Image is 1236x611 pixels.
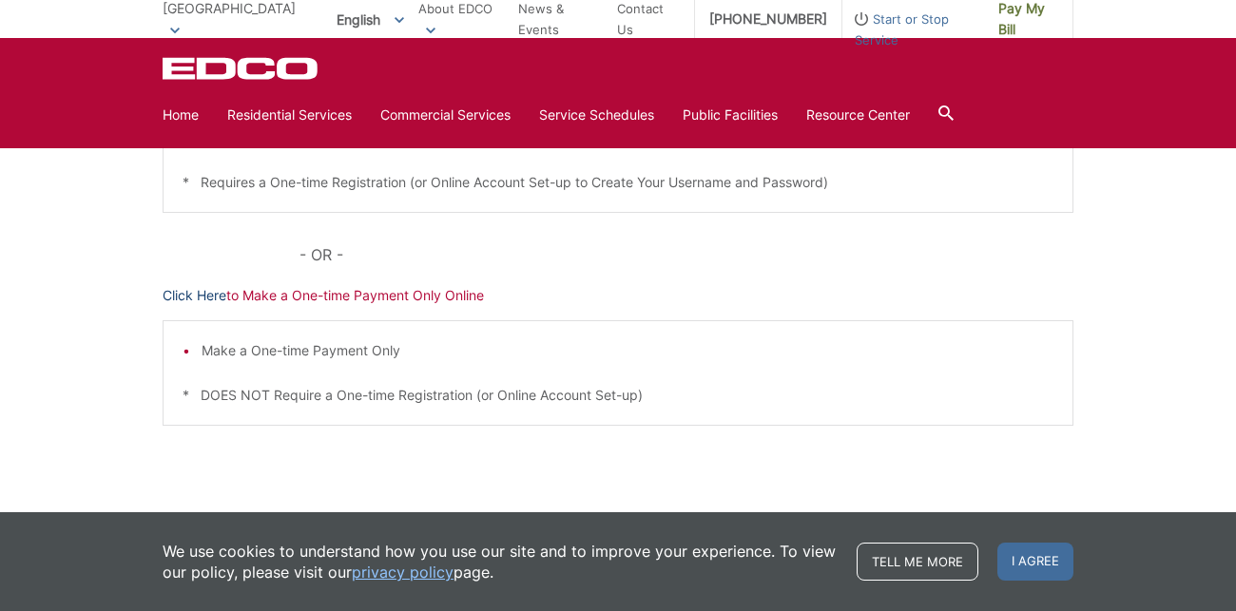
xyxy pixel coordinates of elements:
[202,340,1053,361] li: Make a One-time Payment Only
[857,543,978,581] a: Tell me more
[299,241,1073,268] p: - OR -
[163,541,838,582] p: We use cookies to understand how you use our site and to improve your experience. To view our pol...
[352,562,454,582] a: privacy policy
[163,285,1073,306] p: to Make a One-time Payment Only Online
[163,105,199,125] a: Home
[683,105,778,125] a: Public Facilities
[806,105,910,125] a: Resource Center
[227,105,352,125] a: Residential Services
[163,57,320,80] a: EDCD logo. Return to the homepage.
[183,172,1053,193] p: * Requires a One-time Registration (or Online Account Set-up to Create Your Username and Password)
[163,285,226,306] a: Click Here
[183,385,1053,406] p: * DOES NOT Require a One-time Registration (or Online Account Set-up)
[380,105,511,125] a: Commercial Services
[539,105,654,125] a: Service Schedules
[322,4,418,35] span: English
